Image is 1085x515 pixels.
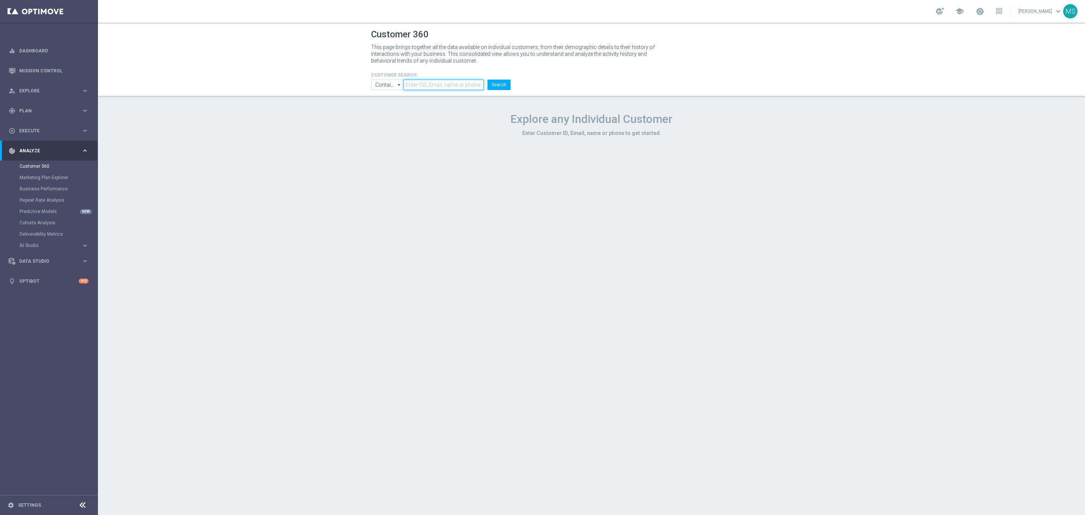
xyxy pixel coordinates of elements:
[80,209,92,214] div: NEW
[9,147,15,154] i: track_changes
[20,197,78,203] a: Repeat Rate Analysis
[8,68,89,74] button: Mission Control
[9,278,15,285] i: lightbulb
[371,130,812,136] h3: Enter Customer ID, Email, name or phone to get started.
[9,147,81,154] div: Analyze
[8,88,89,94] button: person_search Explore keyboard_arrow_right
[79,279,89,284] div: +10
[20,240,97,251] div: BI Studio
[19,149,81,153] span: Analyze
[371,29,812,40] h1: Customer 360
[20,161,97,172] div: Customer 360
[9,48,15,54] i: equalizer
[9,271,89,291] div: Optibot
[403,80,484,90] input: Enter CID, Email, name or phone
[20,183,97,195] div: Business Performance
[81,147,89,154] i: keyboard_arrow_right
[371,44,661,64] p: This page brings together all the data available on individual customers, from their demographic ...
[19,259,81,264] span: Data Studio
[8,108,89,114] button: gps_fixed Plan keyboard_arrow_right
[20,242,89,248] button: BI Studio keyboard_arrow_right
[81,127,89,134] i: keyboard_arrow_right
[81,87,89,94] i: keyboard_arrow_right
[19,129,81,133] span: Execute
[9,87,15,94] i: person_search
[19,61,89,81] a: Mission Control
[20,172,97,183] div: Marketing Plan Explorer
[20,208,78,215] a: Predictive Models
[20,163,78,169] a: Customer 360
[9,107,81,114] div: Plan
[19,271,79,291] a: Optibot
[20,243,81,248] div: BI Studio
[396,80,403,90] i: arrow_drop_down
[955,7,964,15] span: school
[20,186,78,192] a: Business Performance
[8,278,89,284] button: lightbulb Optibot +10
[19,89,81,93] span: Explore
[20,231,78,237] a: Deliverability Metrics
[20,175,78,181] a: Marketing Plan Explorer
[18,503,41,507] a: Settings
[20,206,97,217] div: Predictive Models
[9,107,15,114] i: gps_fixed
[19,109,81,113] span: Plan
[20,195,97,206] div: Repeat Rate Analysis
[8,128,89,134] button: play_circle_outline Execute keyboard_arrow_right
[9,258,81,265] div: Data Studio
[1054,7,1062,15] span: keyboard_arrow_down
[20,243,74,248] span: BI Studio
[81,242,89,249] i: keyboard_arrow_right
[371,80,403,90] input: Contains
[81,257,89,265] i: keyboard_arrow_right
[20,228,97,240] div: Deliverability Metrics
[20,220,78,226] a: Cohorts Analysis
[371,72,510,78] h4: CUSTOMER SEARCH
[1063,4,1077,18] div: MS
[9,127,81,134] div: Execute
[8,258,89,264] button: Data Studio keyboard_arrow_right
[9,41,89,61] div: Dashboard
[81,107,89,114] i: keyboard_arrow_right
[8,148,89,154] button: track_changes Analyze keyboard_arrow_right
[19,41,89,61] a: Dashboard
[1018,6,1063,17] a: [PERSON_NAME]keyboard_arrow_down
[8,502,14,509] i: settings
[9,61,89,81] div: Mission Control
[20,217,97,228] div: Cohorts Analysis
[9,87,81,94] div: Explore
[487,80,510,90] button: Search
[8,48,89,54] button: equalizer Dashboard
[9,127,15,134] i: play_circle_outline
[371,112,812,126] h1: Explore any Individual Customer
